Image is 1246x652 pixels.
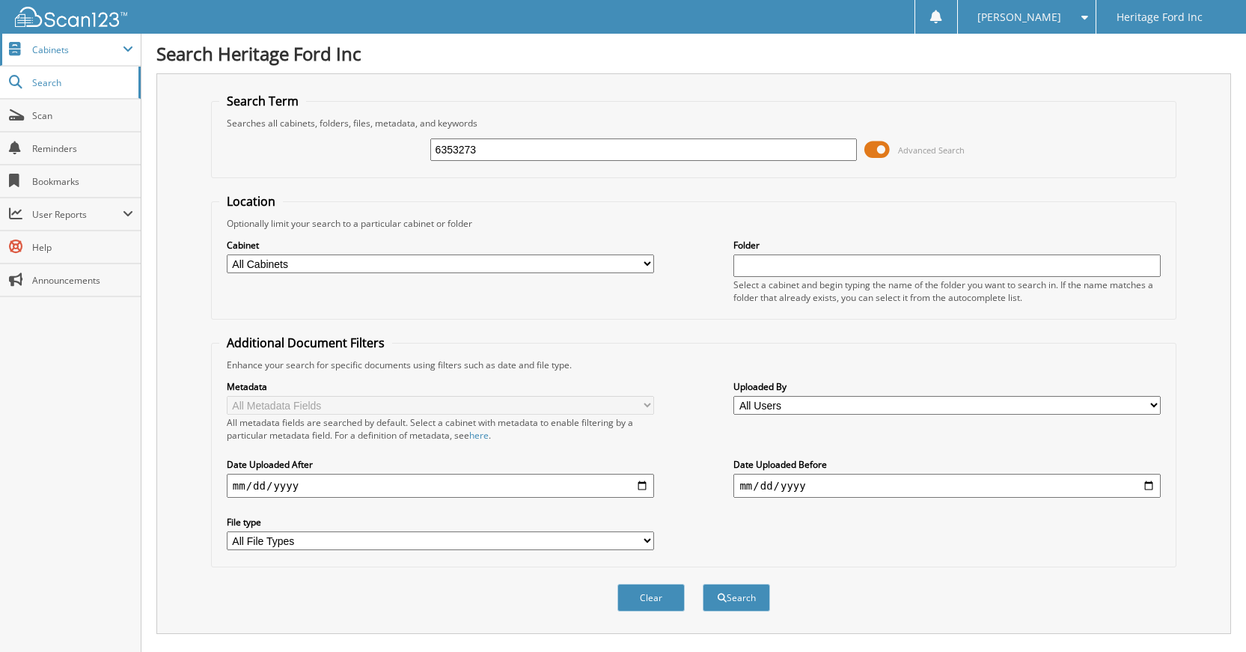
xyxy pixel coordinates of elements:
label: Uploaded By [733,380,1161,393]
h1: Search Heritage Ford Inc [156,41,1231,66]
span: Help [32,241,133,254]
div: All metadata fields are searched by default. Select a cabinet with metadata to enable filtering b... [227,416,654,442]
button: Search [703,584,770,612]
span: Reminders [32,142,133,155]
span: Announcements [32,274,133,287]
label: Cabinet [227,239,654,252]
span: Scan [32,109,133,122]
legend: Additional Document Filters [219,335,392,351]
span: Search [32,76,131,89]
span: User Reports [32,208,123,221]
input: end [733,474,1161,498]
legend: Search Term [219,93,306,109]
span: [PERSON_NAME] [977,13,1061,22]
span: Cabinets [32,43,123,56]
div: Select a cabinet and begin typing the name of the folder you want to search in. If the name match... [733,278,1161,304]
label: Date Uploaded After [227,458,654,471]
label: Date Uploaded Before [733,458,1161,471]
div: Optionally limit your search to a particular cabinet or folder [219,217,1168,230]
img: scan123-logo-white.svg [15,7,127,27]
label: File type [227,516,654,528]
div: Searches all cabinets, folders, files, metadata, and keywords [219,117,1168,130]
button: Clear [617,584,685,612]
iframe: Chat Widget [1171,580,1246,652]
label: Folder [733,239,1161,252]
div: Enhance your search for specific documents using filters such as date and file type. [219,359,1168,371]
span: Heritage Ford Inc [1117,13,1203,22]
label: Metadata [227,380,654,393]
span: Advanced Search [898,144,965,156]
a: here [469,429,489,442]
span: Bookmarks [32,175,133,188]
legend: Location [219,193,283,210]
input: start [227,474,654,498]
